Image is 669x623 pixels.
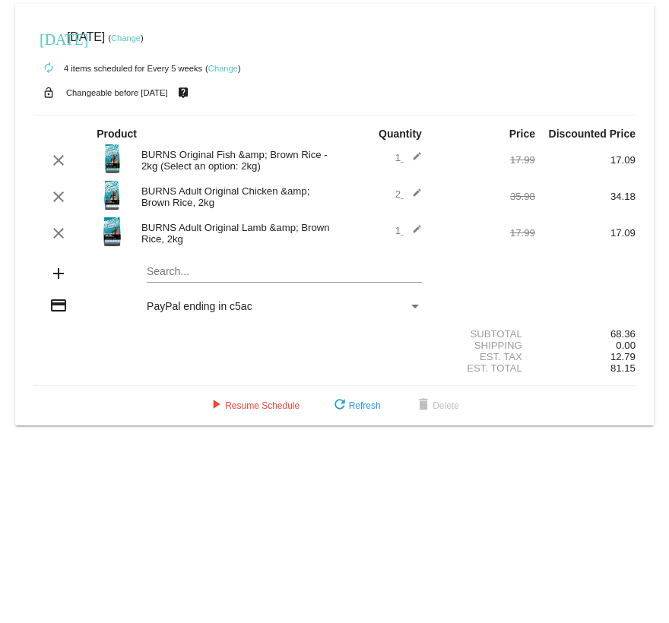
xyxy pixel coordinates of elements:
mat-icon: clear [49,151,68,169]
span: Delete [414,400,459,411]
span: 1 [395,152,422,163]
mat-icon: autorenew [40,59,58,77]
span: 0.00 [616,340,636,351]
span: Refresh [331,400,381,411]
a: Change [208,64,238,73]
button: Delete [402,392,471,419]
mat-icon: [DATE] [40,29,58,47]
small: Changeable before [DATE] [66,88,168,97]
small: 4 items scheduled for Every 5 weeks [33,64,202,73]
div: 68.36 [535,328,636,340]
span: 12.79 [610,351,636,362]
div: 17.99 [435,227,535,239]
button: Resume Schedule [195,392,312,419]
mat-icon: edit [404,188,422,206]
mat-icon: refresh [331,397,349,415]
mat-icon: lock_open [40,83,58,103]
span: 2 [395,188,422,200]
button: Refresh [319,392,393,419]
div: Subtotal [435,328,535,340]
mat-icon: edit [404,224,422,242]
mat-icon: add [49,264,68,283]
span: Resume Schedule [207,400,300,411]
strong: Product [97,128,137,140]
div: 17.99 [435,154,535,166]
div: 17.09 [535,227,636,239]
small: ( ) [205,64,241,73]
mat-icon: clear [49,188,68,206]
img: 32238.jpg [97,217,127,247]
a: Change [111,33,141,43]
span: 1 [395,225,422,236]
strong: Price [509,128,535,140]
img: 32236.jpg [97,180,127,210]
strong: Discounted Price [549,128,636,140]
div: 17.09 [535,154,636,166]
mat-icon: play_arrow [207,397,225,415]
div: BURNS Adult Original Chicken &amp; Brown Rice, 2kg [134,185,334,208]
div: BURNS Adult Original Lamb &amp; Brown Rice, 2kg [134,222,334,245]
img: 32240.jpg [97,144,127,174]
div: Est. Total [435,362,535,374]
input: Search... [147,266,422,278]
div: Shipping [435,340,535,351]
div: BURNS Original Fish &amp; Brown Rice - 2kg (Select an option: 2kg) [134,149,334,172]
mat-icon: clear [49,224,68,242]
div: Est. Tax [435,351,535,362]
mat-icon: edit [404,151,422,169]
strong: Quantity [379,128,422,140]
span: PayPal ending in c5ac [147,300,252,312]
mat-icon: live_help [174,83,192,103]
div: 34.18 [535,191,636,202]
span: 81.15 [610,362,636,374]
mat-select: Payment Method [147,300,422,312]
mat-icon: delete [414,397,433,415]
mat-icon: credit_card [49,296,68,315]
small: ( ) [108,33,144,43]
div: 35.98 [435,191,535,202]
